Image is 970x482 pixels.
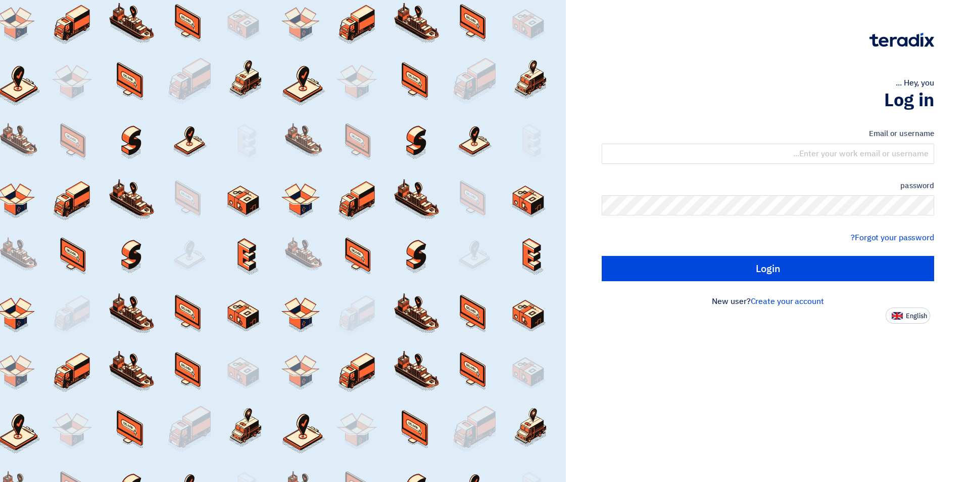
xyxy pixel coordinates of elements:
[851,232,934,244] a: Forgot your password?
[886,308,930,324] button: English
[869,33,934,47] img: Teradix logo
[906,311,927,321] font: English
[751,295,824,308] a: Create your account
[896,77,934,89] font: Hey, you ...
[884,86,934,114] font: Log in
[892,312,903,320] img: en-US.png
[602,144,934,164] input: Enter your work email or username...
[869,128,934,139] font: Email or username
[900,180,934,191] font: password
[712,295,750,308] font: New user?
[602,256,934,281] input: Login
